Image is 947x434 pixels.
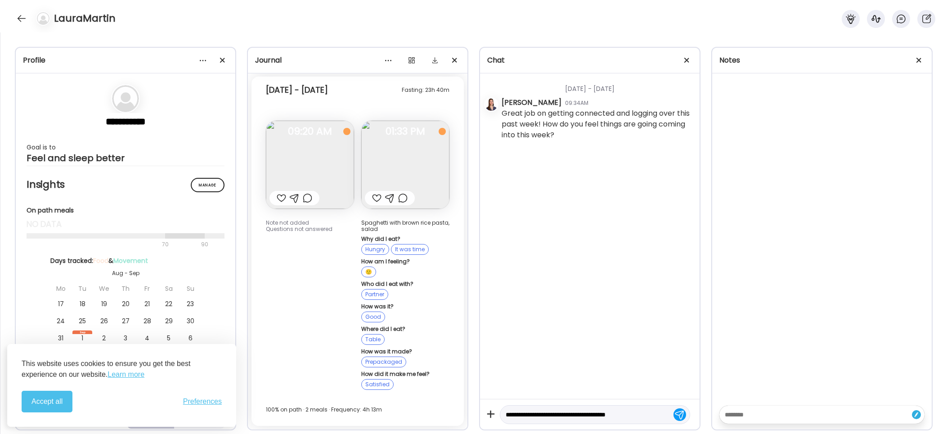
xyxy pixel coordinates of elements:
div: Tu [72,281,92,296]
div: Fr [137,281,157,296]
button: Toggle preferences [183,398,222,406]
div: Sep [72,330,92,334]
div: Spaghetti with brown rice pasta, salad [361,220,449,232]
div: 🙂 [361,267,376,277]
span: 01:33 PM [361,127,449,136]
div: Good [361,312,385,322]
div: 09:34AM [565,99,588,107]
div: 1 [72,330,92,346]
div: 21 [137,296,157,312]
div: Satisfied [361,379,394,390]
div: Table [361,334,385,345]
div: We [94,281,114,296]
div: Where did I eat? [361,326,449,332]
div: 28 [137,313,157,329]
div: Chat [487,55,692,66]
img: images%2FuWbvae13aaOwAmh8QIaeJbPLg262%2F41bV7cCnVPqU1JrHyR4j%2F9dshGjYzlwnSQQHbrogo_240 [361,121,449,209]
div: 70 [27,239,198,250]
div: Notes [719,55,925,66]
div: 17 [51,296,71,312]
div: 2 [94,330,114,346]
img: images%2FuWbvae13aaOwAmh8QIaeJbPLg262%2FRWJfrCOao6gO03toFXed%2FhMMZ28n3GZ8Xo0byboeO_240 [266,121,354,209]
span: Questions not answered [266,225,332,233]
span: Movement [113,256,148,265]
div: [DATE] - [DATE] [502,73,692,97]
span: 09:20 AM [266,127,354,136]
div: 19 [94,296,114,312]
a: Learn more [108,369,144,380]
div: Feel and sleep better [27,153,224,163]
div: Days tracked: & [50,256,201,266]
div: How was it made? [361,348,449,355]
div: Profile [23,55,228,66]
div: 3 [116,330,135,346]
div: Great job on getting connected and logging over this past week! How do you feel things are going ... [502,108,692,140]
div: Fasting: 23h 40m [402,85,449,95]
div: Su [180,281,200,296]
div: Mo [51,281,71,296]
div: 29 [159,313,179,329]
div: Th [116,281,135,296]
div: How was it? [361,303,449,310]
div: Why did I eat? [361,236,449,242]
div: 18 [72,296,92,312]
div: Sa [159,281,179,296]
div: [DATE] - [DATE] [266,85,328,95]
div: Who did I eat with? [361,281,449,287]
div: Hungry [361,244,389,255]
div: How am I feeling? [361,258,449,265]
div: Goal is to [27,142,224,153]
div: 25 [72,313,92,329]
span: Preferences [183,398,222,406]
div: 26 [94,313,114,329]
div: 30 [180,313,200,329]
img: avatars%2FI7glDmu294XZYZYHk6UXYoQIUhT2 [485,98,498,111]
div: 27 [116,313,135,329]
div: Manage [191,178,224,192]
div: Aug - Sep [50,269,201,277]
div: 24 [51,313,71,329]
div: no data [27,219,224,230]
div: Prepackaged [361,357,406,367]
p: This website uses cookies to ensure you get the best experience on our website. [22,358,222,380]
img: bg-avatar-default.svg [37,12,49,25]
span: Food [93,256,108,265]
div: 100% on path · 2 meals · Frequency: 4h 13m [266,404,449,415]
img: bg-avatar-default.svg [112,85,139,112]
div: On path meals [27,206,224,215]
div: 22 [159,296,179,312]
div: 31 [51,330,71,346]
div: Journal [255,55,460,66]
h4: LauraMartin [54,11,116,26]
div: 20 [116,296,135,312]
div: Partner [361,289,388,300]
div: 5 [159,330,179,346]
div: 90 [200,239,209,250]
button: Accept all cookies [22,391,72,412]
div: [PERSON_NAME] [502,97,561,108]
span: Note not added [266,219,309,226]
div: 4 [137,330,157,346]
div: 23 [180,296,200,312]
div: How did it make me feel? [361,371,449,377]
div: 6 [180,330,200,346]
h2: Insights [27,178,224,191]
div: It was time [391,244,429,255]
